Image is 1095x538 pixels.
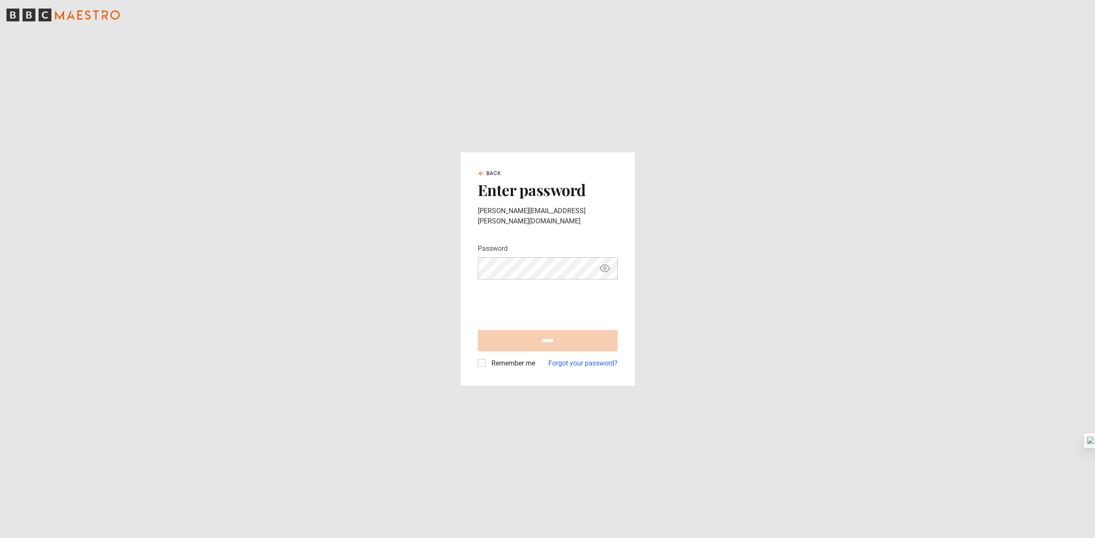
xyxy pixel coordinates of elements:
[598,261,612,276] button: Show password
[486,169,502,177] span: Back
[478,169,502,177] a: Back
[478,181,618,199] h2: Enter password
[478,286,608,320] iframe: reCAPTCHA
[478,244,508,254] label: Password
[548,358,618,369] a: Forgot your password?
[478,206,618,226] p: [PERSON_NAME][EMAIL_ADDRESS][PERSON_NAME][DOMAIN_NAME]
[6,9,120,21] svg: BBC Maestro
[488,358,535,369] label: Remember me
